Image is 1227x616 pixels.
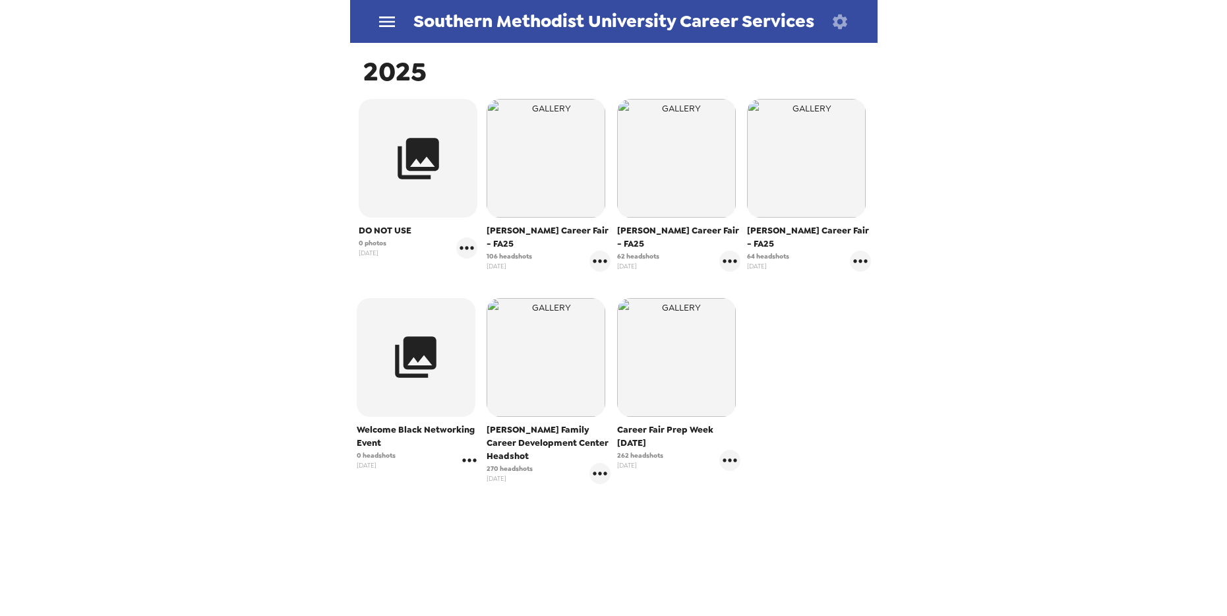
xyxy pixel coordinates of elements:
[850,251,871,272] button: gallery menu
[617,450,663,460] span: 262 headshots
[487,474,533,483] span: [DATE]
[357,460,396,470] span: [DATE]
[589,463,611,484] button: gallery menu
[359,224,477,237] span: DO NOT USE
[487,464,533,474] span: 270 headshots
[617,99,736,218] img: gallery
[359,248,386,258] span: [DATE]
[747,251,789,261] span: 64 headshots
[617,251,659,261] span: 62 headshots
[487,261,532,271] span: [DATE]
[617,298,736,417] img: gallery
[359,238,386,248] span: 0 photos
[617,423,741,450] span: Career Fair Prep Week [DATE]
[747,99,866,218] img: gallery
[487,423,611,463] span: [PERSON_NAME] Family Career Development Center Headshot
[589,251,611,272] button: gallery menu
[459,450,480,471] button: gallery menu
[617,460,663,470] span: [DATE]
[487,251,532,261] span: 106 headshots
[456,237,477,259] button: gallery menu
[617,261,659,271] span: [DATE]
[357,450,396,460] span: 0 headshots
[363,54,427,89] span: 2025
[413,13,814,30] span: Southern Methodist University Career Services
[487,224,611,251] span: [PERSON_NAME] Career Fair - FA25
[719,251,740,272] button: gallery menu
[747,224,871,251] span: [PERSON_NAME] Career Fair - FA25
[747,261,789,271] span: [DATE]
[719,450,740,471] button: gallery menu
[487,99,605,218] img: gallery
[357,423,481,450] span: Welcome Black Networking Event
[487,298,605,417] img: gallery
[617,224,741,251] span: [PERSON_NAME] Career Fair - FA25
